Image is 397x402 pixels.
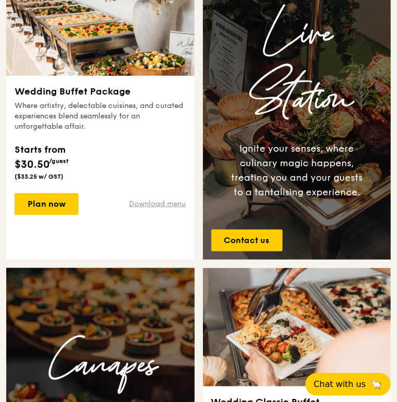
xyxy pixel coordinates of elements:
[130,199,186,209] a: Download menu
[15,332,186,398] h3: Canapes
[305,373,391,396] button: Chat with us🦙
[15,142,69,172] div: $30.50
[15,142,69,157] div: Starts from
[15,84,186,99] h3: Wedding Buffet Package
[227,141,366,199] div: Ignite your senses, where culinary magic happens, treating you and your guests to a tantalising e...
[370,378,382,391] span: 🦙
[49,157,69,165] span: /guest
[15,172,69,181] div: ($33.25 w/ GST)
[314,378,366,391] span: Chat with us
[211,1,383,133] h3: Live Station
[15,101,186,132] div: Where artistry, delectable cuisines, and curated experiences blend seamlessly for an unforgettabl...
[15,193,79,215] a: Plan now
[211,230,283,251] a: Contact us
[203,268,391,386] img: grain-wedding-classic-buffet-thumbnail.jpg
